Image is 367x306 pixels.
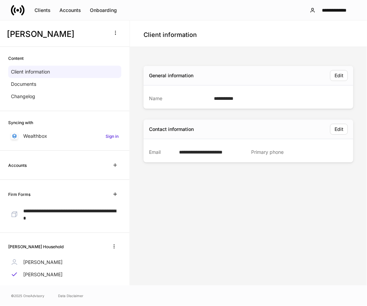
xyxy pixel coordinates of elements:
[23,133,47,139] p: Wealthbox
[149,149,175,156] div: Email
[335,127,343,132] div: Edit
[59,8,81,13] div: Accounts
[8,55,24,62] h6: Content
[8,66,121,78] a: Client information
[149,95,210,102] div: Name
[7,29,106,40] h3: [PERSON_NAME]
[55,5,85,16] button: Accounts
[23,271,63,278] p: [PERSON_NAME]
[330,124,348,135] button: Edit
[58,293,83,298] a: Data Disclaimer
[90,8,117,13] div: Onboarding
[8,268,121,281] a: [PERSON_NAME]
[8,191,30,198] h6: Firm Forms
[106,133,119,139] h6: Sign in
[11,68,50,75] p: Client information
[8,162,27,169] h6: Accounts
[330,70,348,81] button: Edit
[8,256,121,268] a: [PERSON_NAME]
[35,8,51,13] div: Clients
[8,119,33,126] h6: Syncing with
[149,72,193,79] div: General information
[11,93,35,100] p: Changelog
[8,243,64,250] h6: [PERSON_NAME] Household
[11,81,36,88] p: Documents
[8,78,121,90] a: Documents
[30,5,55,16] button: Clients
[149,126,194,133] div: Contact information
[251,149,341,156] div: Primary phone
[8,130,121,142] a: WealthboxSign in
[335,73,343,78] div: Edit
[144,31,197,39] h4: Client information
[23,259,63,266] p: [PERSON_NAME]
[85,5,121,16] button: Onboarding
[11,293,44,298] span: © 2025 OneAdvisory
[8,90,121,103] a: Changelog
